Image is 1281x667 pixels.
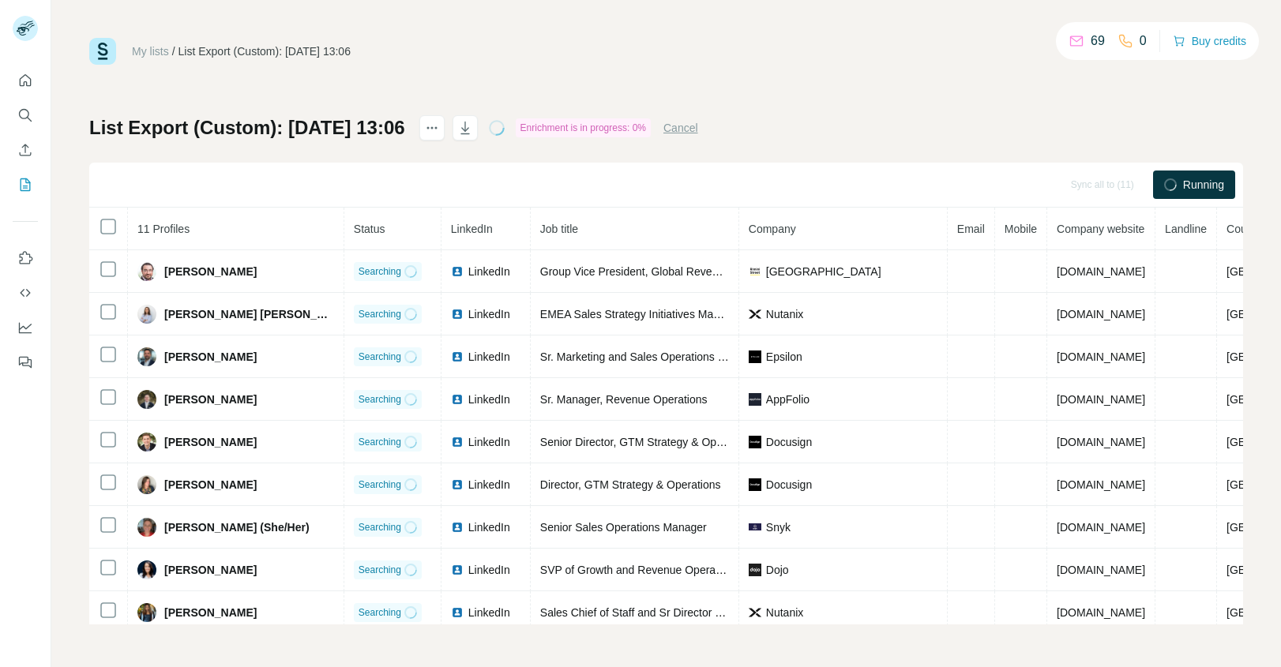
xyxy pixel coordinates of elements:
span: [PERSON_NAME] [164,605,257,620]
span: [DOMAIN_NAME] [1057,436,1145,448]
span: Job title [540,223,578,235]
span: LinkedIn [451,223,493,235]
p: 69 [1091,32,1105,51]
span: Company website [1057,223,1144,235]
span: LinkedIn [468,349,510,365]
span: Company [749,223,796,235]
span: Epsilon [766,349,802,365]
span: Nutanix [766,605,803,620]
img: LinkedIn logo [451,265,464,278]
img: LinkedIn logo [451,350,464,363]
span: Status [354,223,385,235]
img: LinkedIn logo [451,564,464,576]
span: [PERSON_NAME] [164,392,257,407]
img: company-logo [749,436,761,448]
a: My lists [132,45,169,58]
img: LinkedIn logo [451,393,464,406]
div: List Export (Custom): [DATE] 13:06 [178,43,351,59]
button: Feedback [13,348,38,377]
span: [DOMAIN_NAME] [1057,308,1145,320]
button: Quick start [13,66,38,95]
button: Enrich CSV [13,136,38,164]
span: Landline [1165,223,1207,235]
span: Dojo [766,562,789,578]
span: Running [1183,177,1224,193]
span: LinkedIn [468,562,510,578]
span: Sales Chief of Staff and Sr Director of Revenue Operations [540,606,829,619]
p: 0 [1140,32,1147,51]
span: Sr. Manager, Revenue Operations [540,393,708,406]
span: Director, GTM Strategy & Operations [540,478,721,491]
button: Dashboard [13,313,38,342]
button: Use Surfe on LinkedIn [13,244,38,272]
span: LinkedIn [468,605,510,620]
span: [DOMAIN_NAME] [1057,564,1145,576]
span: 11 Profiles [137,223,190,235]
img: LinkedIn logo [451,436,464,448]
span: [PERSON_NAME] [164,562,257,578]
span: Docusign [766,434,812,450]
img: Avatar [137,475,156,494]
span: [PERSON_NAME] [PERSON_NAME] [164,306,334,322]
span: LinkedIn [468,519,510,535]
span: [DOMAIN_NAME] [1057,393,1145,406]
img: LinkedIn logo [451,308,464,320]
button: Search [13,101,38,129]
span: Searching [359,478,401,492]
span: LinkedIn [468,306,510,322]
img: company-logo [749,606,761,619]
span: Mobile [1005,223,1037,235]
button: Use Surfe API [13,279,38,307]
span: SVP of Growth and Revenue Operations [540,564,739,576]
span: [GEOGRAPHIC_DATA] [766,264,881,279]
span: [DOMAIN_NAME] [1057,606,1145,619]
span: Searching [359,605,401,620]
span: Sr. Marketing and Sales Operations Manager [540,350,761,363]
span: Senior Director, GTM Strategy & Operations [540,436,756,448]
span: LinkedIn [468,392,510,407]
img: Avatar [137,560,156,579]
button: Buy credits [1173,30,1246,52]
span: Searching [359,307,401,321]
img: Avatar [137,305,156,324]
img: Avatar [137,262,156,281]
h1: List Export (Custom): [DATE] 13:06 [89,115,405,141]
img: LinkedIn logo [451,478,464,491]
div: Enrichment is in progress: 0% [516,118,651,137]
span: LinkedIn [468,434,510,450]
span: AppFolio [766,392,810,407]
span: [DOMAIN_NAME] [1057,478,1145,491]
span: Senior Sales Operations Manager [540,521,707,534]
span: LinkedIn [468,477,510,493]
span: Group Vice President, Global Revenue Operations [540,265,787,278]
img: company-logo [749,265,761,278]
img: Surfe Logo [89,38,116,65]
span: Snyk [766,519,791,535]
img: company-logo [749,564,761,576]
img: Avatar [137,518,156,537]
span: [PERSON_NAME] [164,477,257,493]
span: Docusign [766,477,812,493]
button: actions [419,115,445,141]
span: EMEA Sales Strategy Initiatives Manager [540,308,742,320]
img: LinkedIn logo [451,521,464,534]
span: [PERSON_NAME] [164,349,257,365]
span: Searching [359,392,401,407]
span: Searching [359,350,401,364]
span: Searching [359,264,401,279]
span: [DOMAIN_NAME] [1057,265,1145,278]
img: Avatar [137,603,156,622]
img: Avatar [137,347,156,366]
img: company-logo [749,478,761,491]
span: Searching [359,563,401,577]
li: / [172,43,175,59]
span: Searching [359,435,401,449]
span: [DOMAIN_NAME] [1057,521,1145,534]
img: LinkedIn logo [451,606,464,619]
img: Avatar [137,433,156,452]
span: Email [957,223,985,235]
img: company-logo [749,350,761,363]
span: LinkedIn [468,264,510,279]
img: company-logo [749,393,761,406]
button: My lists [13,170,38,199]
